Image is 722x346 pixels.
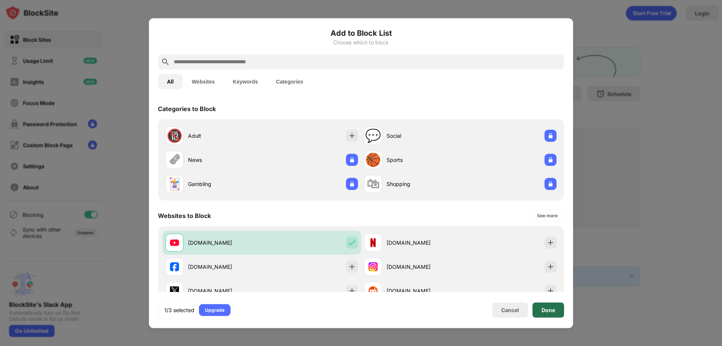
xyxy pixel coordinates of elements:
div: Shopping [387,180,460,188]
div: Categories to Block [158,105,216,112]
div: [DOMAIN_NAME] [188,263,262,271]
img: search.svg [161,57,170,66]
div: See more [537,212,558,219]
div: [DOMAIN_NAME] [387,287,460,295]
div: [DOMAIN_NAME] [188,287,262,295]
button: All [158,74,183,89]
img: favicons [170,286,179,295]
div: 🗞 [168,152,181,168]
img: favicons [170,238,179,247]
button: Categories [267,74,312,89]
div: 🔞 [167,128,182,143]
button: Websites [183,74,224,89]
div: [DOMAIN_NAME] [188,239,262,247]
img: favicons [369,262,378,271]
div: News [188,156,262,164]
div: Upgrade [205,306,224,314]
div: Social [387,132,460,140]
div: Cancel [501,307,519,313]
div: 🛍 [367,176,379,192]
img: favicons [170,262,179,271]
div: [DOMAIN_NAME] [387,263,460,271]
div: Done [541,307,555,313]
div: [DOMAIN_NAME] [387,239,460,247]
div: 🃏 [167,176,182,192]
img: favicons [369,286,378,295]
div: Websites to Block [158,212,211,219]
button: Keywords [224,74,267,89]
div: 🏀 [365,152,381,168]
div: 1/3 selected [164,306,194,314]
div: Choose which to block [158,39,564,45]
img: favicons [369,238,378,247]
div: Gambling [188,180,262,188]
div: Adult [188,132,262,140]
h6: Add to Block List [158,27,564,38]
div: 💬 [365,128,381,143]
div: Sports [387,156,460,164]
